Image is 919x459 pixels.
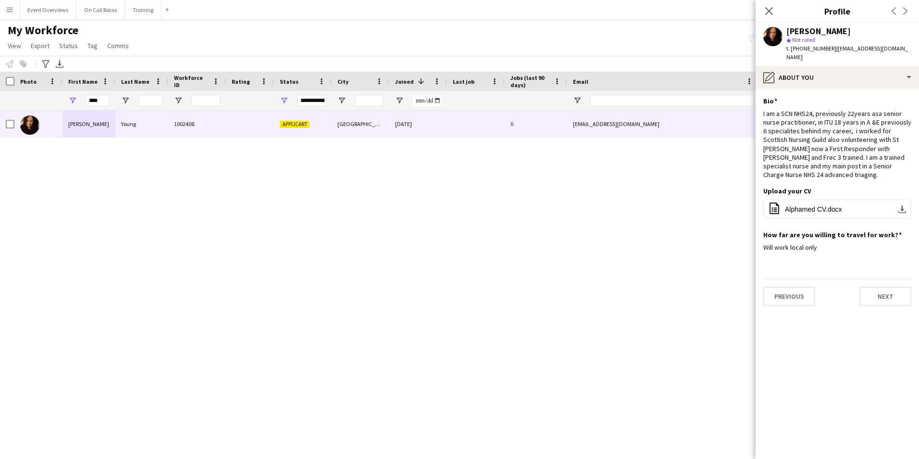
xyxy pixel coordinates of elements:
[68,96,77,105] button: Open Filter Menu
[395,78,414,85] span: Joined
[792,36,815,43] span: Not rated
[31,41,50,50] span: Export
[280,78,298,85] span: Status
[125,0,161,19] button: Training
[4,39,25,52] a: View
[786,45,908,61] span: | [EMAIL_ADDRESS][DOMAIN_NAME]
[55,39,82,52] a: Status
[453,78,474,85] span: Last job
[337,78,348,85] span: City
[107,41,129,50] span: Comms
[8,23,78,38] span: My Workforce
[395,96,404,105] button: Open Filter Menu
[505,111,567,137] div: 0
[115,111,168,137] div: Young
[763,243,911,252] div: Will work local only
[573,78,588,85] span: Email
[510,74,550,89] span: Jobs (last 90 days)
[121,96,130,105] button: Open Filter Menu
[138,95,162,106] input: Last Name Filter Input
[59,41,78,50] span: Status
[87,41,98,50] span: Tag
[27,39,53,52] a: Export
[573,96,582,105] button: Open Filter Menu
[337,96,346,105] button: Open Filter Menu
[280,96,288,105] button: Open Filter Menu
[756,66,919,89] div: About you
[763,230,902,239] h3: How far are you willing to travel for work?
[786,27,851,36] div: [PERSON_NAME]
[20,0,76,19] button: Event Overviews
[590,95,754,106] input: Email Filter Input
[763,109,911,179] div: I am a SCN NHS24, previously 22years asa senior nurse practitioner, in ITU 18 years in A &E previ...
[86,95,110,106] input: First Name Filter Input
[756,5,919,17] h3: Profile
[40,58,51,70] app-action-btn: Advanced filters
[355,95,384,106] input: City Filter Input
[191,95,220,106] input: Workforce ID Filter Input
[785,205,842,213] span: Alphamed CV.docx
[62,111,115,137] div: [PERSON_NAME]
[54,58,65,70] app-action-btn: Export XLSX
[174,96,183,105] button: Open Filter Menu
[174,74,209,89] span: Workforce ID
[567,111,759,137] div: [EMAIL_ADDRESS][DOMAIN_NAME]
[763,187,811,195] h3: Upload your CV
[103,39,133,52] a: Comms
[121,78,149,85] span: Last Name
[232,78,250,85] span: Rating
[20,78,37,85] span: Photo
[76,0,125,19] button: On Call Rotas
[20,115,39,135] img: Donna Young
[763,97,777,105] h3: Bio
[786,45,836,52] span: t. [PHONE_NUMBER]
[280,121,310,128] span: Applicant
[84,39,101,52] a: Tag
[168,111,226,137] div: 1002408
[763,287,815,306] button: Previous
[8,41,21,50] span: View
[332,111,389,137] div: [GEOGRAPHIC_DATA]
[859,287,911,306] button: Next
[389,111,447,137] div: [DATE]
[763,200,911,219] button: Alphamed CV.docx
[412,95,441,106] input: Joined Filter Input
[68,78,98,85] span: First Name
